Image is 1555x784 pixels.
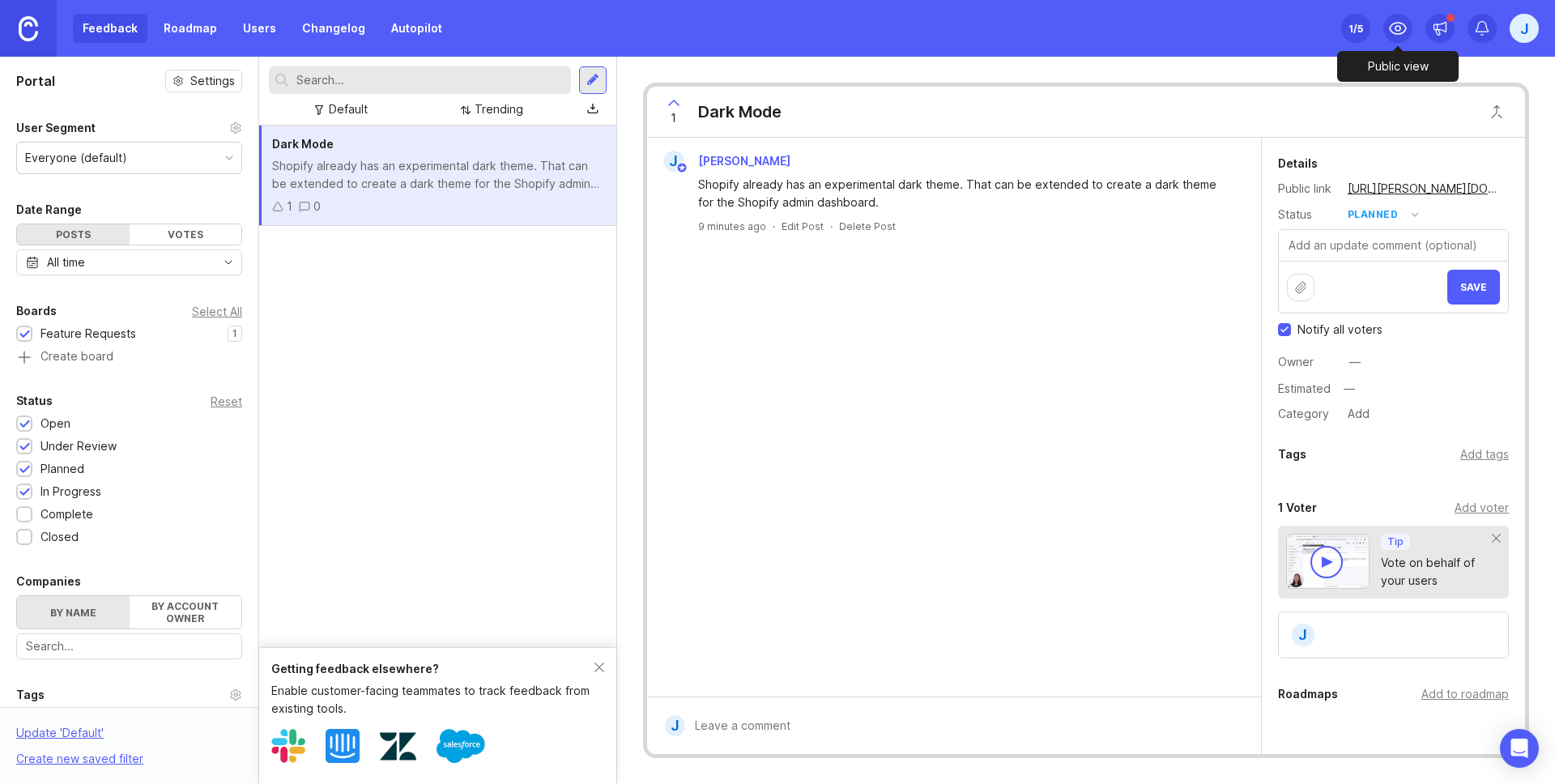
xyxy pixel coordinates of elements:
input: Checkbox to toggle notify voters [1278,323,1291,336]
a: J[PERSON_NAME] [654,151,803,172]
div: Delete Post [839,219,896,233]
div: Owner [1278,353,1335,371]
h1: Portal [16,71,55,91]
div: Closed [40,528,79,546]
div: Getting feedback elsewhere? [271,660,594,678]
img: member badge [675,162,688,174]
a: Autopilot [381,14,452,43]
img: Salesforce logo [437,722,485,770]
a: Roadmap [154,14,227,43]
span: [PERSON_NAME] [698,154,790,168]
div: Reset [211,397,242,406]
div: · [830,219,833,233]
div: Complete [40,505,93,523]
div: Enable customer-facing teammates to track feedback from existing tools. [271,682,594,718]
div: planned [1348,206,1399,224]
div: 1 Voter [1278,498,1317,518]
a: [URL][PERSON_NAME][DOMAIN_NAME] [1343,178,1509,199]
div: Edit Post [782,219,824,233]
div: Shopify already has an experimental dark theme. That can be extended to create a dark theme for t... [698,176,1229,211]
div: Posts [17,224,130,245]
div: Everyone (default) [25,149,127,167]
div: Boards [16,301,57,321]
div: · [773,219,775,233]
label: By account owner [130,596,242,628]
img: Slack logo [271,729,305,763]
div: Under Review [40,437,117,455]
div: Trending [475,100,523,118]
a: Changelog [292,14,375,43]
div: 0 [313,198,321,215]
div: User Segment [16,118,96,138]
button: Settings [165,70,242,92]
div: Votes [130,224,242,245]
div: Dark Mode [698,100,782,123]
div: Estimated [1278,383,1331,394]
div: Update ' Default ' [16,724,104,750]
div: — [1349,353,1361,371]
div: — [1339,378,1360,399]
div: J [665,715,685,736]
div: Default [329,100,368,118]
div: Tags [1278,445,1306,464]
span: Save [1460,281,1487,293]
button: J [1510,14,1539,43]
a: Users [233,14,286,43]
div: Add to roadmap [1421,685,1509,703]
div: J [1290,622,1316,648]
button: 1/5 [1341,14,1370,43]
div: Feature Requests [40,325,136,343]
div: Category [1278,405,1335,423]
a: 9 minutes ago [698,219,766,233]
label: By name [17,596,130,628]
img: Zendesk logo [380,728,416,765]
img: Canny Home [19,16,38,41]
div: Create new saved filter [16,750,143,768]
div: In Progress [40,483,101,501]
img: video-thumbnail-vote-d41b83416815613422e2ca741bf692cc.jpg [1286,534,1370,589]
svg: toggle icon [215,256,241,269]
div: Public view [1337,51,1459,82]
button: Close button [1480,96,1513,128]
div: All time [47,254,85,271]
div: Select All [192,307,242,316]
div: Date Range [16,200,82,219]
div: Shopify already has an experimental dark theme. That can be extended to create a dark theme for t... [272,157,603,193]
div: Companies [16,572,81,591]
a: Add [1335,403,1374,424]
div: Open Intercom Messenger [1500,729,1539,768]
div: Add voter [1455,499,1509,517]
span: Settings [190,73,235,89]
div: Open [40,415,70,432]
div: Public link [1278,180,1335,198]
div: Add [1343,403,1374,424]
a: Dark ModeShopify already has an experimental dark theme. That can be extended to create a dark th... [259,126,616,226]
a: Create board [16,351,242,365]
div: Status [1278,206,1335,224]
img: Intercom logo [326,729,360,763]
span: 1 [671,109,676,127]
div: Status [16,391,53,411]
div: Add tags [1460,445,1509,463]
div: J [663,151,684,172]
div: Vote on behalf of your users [1381,554,1493,590]
div: 1 [287,198,292,215]
div: Roadmaps [1278,684,1338,704]
button: Save [1447,270,1500,305]
div: Tags [16,685,45,705]
div: Planned [40,460,84,478]
input: Search... [26,637,232,655]
span: Notify all voters [1297,322,1382,338]
p: 1 [232,327,237,340]
div: Details [1278,154,1318,173]
div: 1 /5 [1348,17,1363,40]
p: Tip [1387,535,1404,548]
input: Search... [296,71,564,89]
span: Dark Mode [272,137,334,151]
